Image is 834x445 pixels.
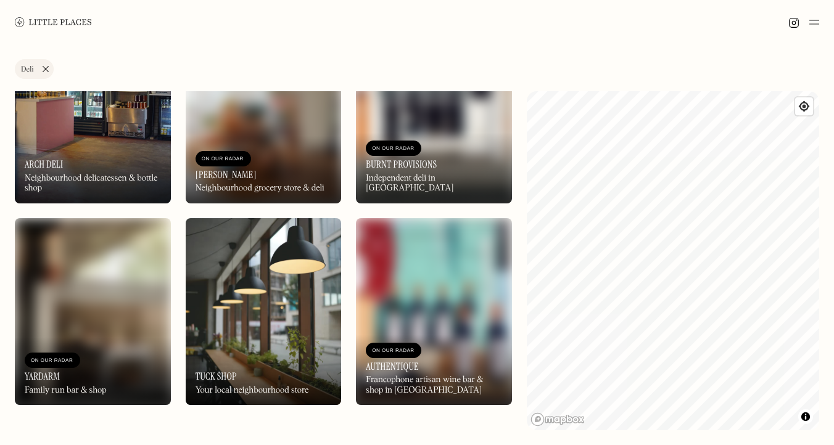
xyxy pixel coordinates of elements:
img: Gladwell's [186,17,342,203]
a: Burnt ProvisionsBurnt ProvisionsOn Our RadarBurnt ProvisionsIndependent deli in [GEOGRAPHIC_DATA] [356,17,512,203]
a: Mapbox homepage [531,412,585,427]
h3: Yardarm [25,370,60,382]
div: On Our Radar [202,153,245,165]
img: Tuck Shop [186,218,342,405]
h3: Tuck Shop [196,370,237,382]
div: On Our Radar [372,142,415,155]
h3: Authentique [366,361,418,372]
h3: [PERSON_NAME] [196,169,257,181]
div: Deli [21,66,34,73]
div: Your local neighbourhood store [196,385,309,396]
div: On Our Radar [372,345,415,357]
div: Francophone artisan wine bar & shop in [GEOGRAPHIC_DATA] [366,375,502,396]
img: Yardarm [15,218,171,405]
a: AuthentiqueAuthentiqueOn Our RadarAuthentiqueFrancophone artisan wine bar & shop in [GEOGRAPHIC_D... [356,218,512,405]
img: Authentique [356,218,512,405]
span: Toggle attribution [802,410,809,423]
button: Toggle attribution [798,409,813,424]
img: Burnt Provisions [356,17,512,203]
div: Neighbourhood delicatessen & bottle shop [25,173,161,194]
img: Arch Deli [15,17,171,203]
a: Tuck ShopTuck ShopTuck ShopYour local neighbourhood store [186,218,342,405]
div: Neighbourhood grocery store & deli [196,183,324,194]
canvas: Map [527,91,819,430]
h3: Arch Deli [25,158,63,170]
a: Deli [15,59,54,79]
h3: Burnt Provisions [366,158,437,170]
a: Gladwell'sGladwell'sOn Our Radar[PERSON_NAME]Neighbourhood grocery store & deli [186,17,342,203]
button: Find my location [795,97,813,115]
div: Family run bar & shop [25,385,107,396]
div: On Our Radar [31,354,74,367]
a: Arch DeliArch DeliArch DeliNeighbourhood delicatessen & bottle shop [15,17,171,203]
a: YardarmYardarmOn Our RadarYardarmFamily run bar & shop [15,218,171,405]
div: Independent deli in [GEOGRAPHIC_DATA] [366,173,502,194]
